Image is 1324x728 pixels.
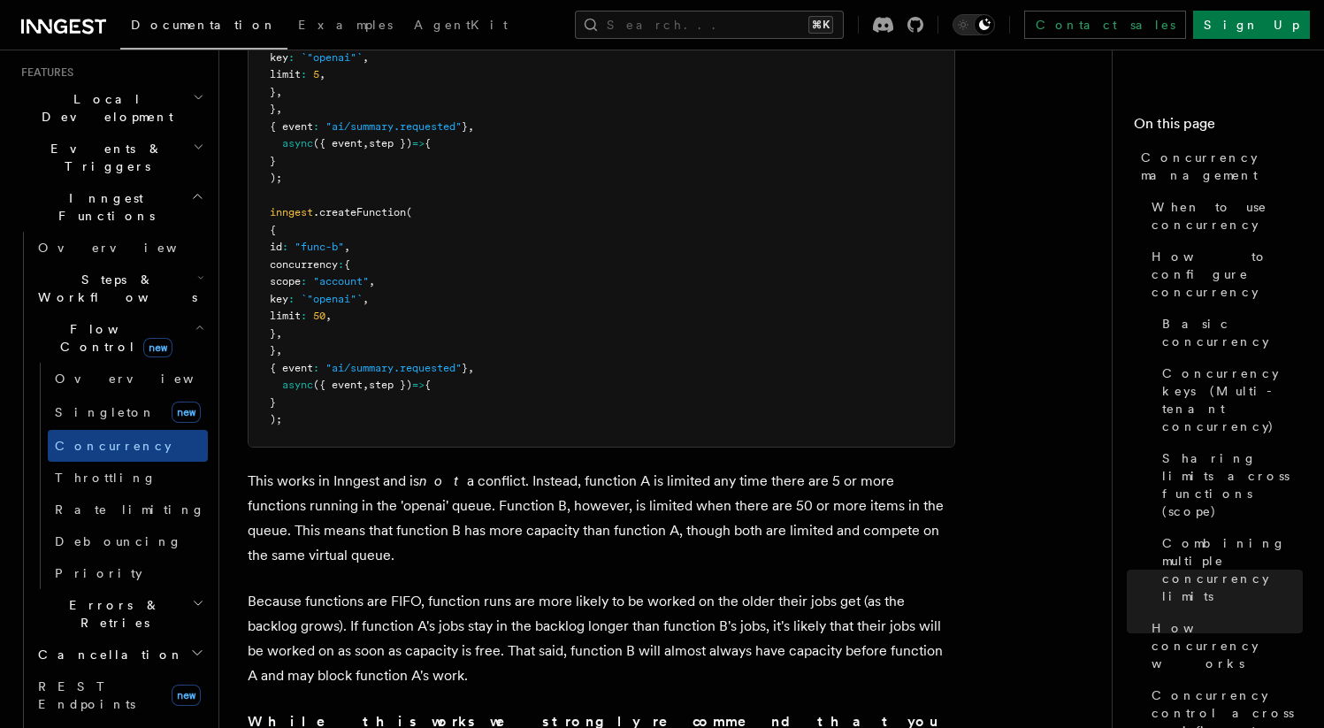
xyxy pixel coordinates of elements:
[1144,612,1303,679] a: How concurrency works
[14,133,208,182] button: Events & Triggers
[131,18,277,32] span: Documentation
[325,120,462,133] span: "ai/summary.requested"
[248,589,955,688] p: Because functions are FIFO, function runs are more likely to be worked on the older their jobs ge...
[468,120,474,133] span: ,
[55,534,182,548] span: Debouncing
[270,327,276,340] span: }
[143,338,172,357] span: new
[31,313,208,363] button: Flow Controlnew
[270,310,301,322] span: limit
[172,402,201,423] span: new
[369,137,412,149] span: step })
[55,566,142,580] span: Priority
[468,362,474,374] span: ,
[1144,241,1303,308] a: How to configure concurrency
[270,241,282,253] span: id
[270,155,276,167] span: }
[55,372,237,386] span: Overview
[412,137,425,149] span: =>
[344,258,350,271] span: {
[270,103,276,115] span: }
[14,90,193,126] span: Local Development
[48,430,208,462] a: Concurrency
[462,362,468,374] span: }
[288,293,295,305] span: :
[270,206,313,218] span: inngest
[1155,527,1303,612] a: Combining multiple concurrency limits
[48,525,208,557] a: Debouncing
[363,379,369,391] span: ,
[270,51,288,64] span: key
[31,639,208,671] button: Cancellation
[287,5,403,48] a: Examples
[1155,308,1303,357] a: Basic concurrency
[55,471,157,485] span: Throttling
[31,320,195,356] span: Flow Control
[270,172,282,184] span: );
[414,18,508,32] span: AgentKit
[14,182,208,232] button: Inngest Functions
[55,439,172,453] span: Concurrency
[288,51,295,64] span: :
[325,310,332,322] span: ,
[270,68,301,80] span: limit
[301,293,363,305] span: `"openai"`
[31,363,208,589] div: Flow Controlnew
[1152,619,1303,672] span: How concurrency works
[270,344,276,356] span: }
[14,83,208,133] button: Local Development
[31,232,208,264] a: Overview
[313,275,369,287] span: "account"
[270,275,301,287] span: scope
[363,293,369,305] span: ,
[363,137,369,149] span: ,
[1152,198,1303,234] span: When to use concurrency
[1162,315,1303,350] span: Basic concurrency
[301,51,363,64] span: `"openai"`
[31,671,208,720] a: REST Endpointsnew
[282,241,288,253] span: :
[369,379,412,391] span: step })
[31,271,197,306] span: Steps & Workflows
[1144,191,1303,241] a: When to use concurrency
[419,472,467,489] em: not
[313,206,406,218] span: .createFunction
[55,405,156,419] span: Singleton
[1162,364,1303,435] span: Concurrency keys (Multi-tenant concurrency)
[325,362,462,374] span: "ai/summary.requested"
[31,646,184,663] span: Cancellation
[808,16,833,34] kbd: ⌘K
[270,396,276,409] span: }
[1193,11,1310,39] a: Sign Up
[14,65,73,80] span: Features
[462,120,468,133] span: }
[1024,11,1186,39] a: Contact sales
[48,494,208,525] a: Rate limiting
[270,224,276,236] span: {
[1155,357,1303,442] a: Concurrency keys (Multi-tenant concurrency)
[172,685,201,706] span: new
[1152,248,1303,301] span: How to configure concurrency
[313,379,363,391] span: ({ event
[14,189,191,225] span: Inngest Functions
[270,413,282,425] span: );
[295,241,344,253] span: "func-b"
[282,379,313,391] span: async
[120,5,287,50] a: Documentation
[313,68,319,80] span: 5
[276,103,282,115] span: ,
[48,363,208,395] a: Overview
[14,140,193,175] span: Events & Triggers
[301,275,307,287] span: :
[301,310,307,322] span: :
[31,589,208,639] button: Errors & Retries
[313,362,319,374] span: :
[31,264,208,313] button: Steps & Workflows
[344,241,350,253] span: ,
[363,51,369,64] span: ,
[270,86,276,98] span: }
[270,362,313,374] span: { event
[338,258,344,271] span: :
[403,5,518,48] a: AgentKit
[1141,149,1303,184] span: Concurrency management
